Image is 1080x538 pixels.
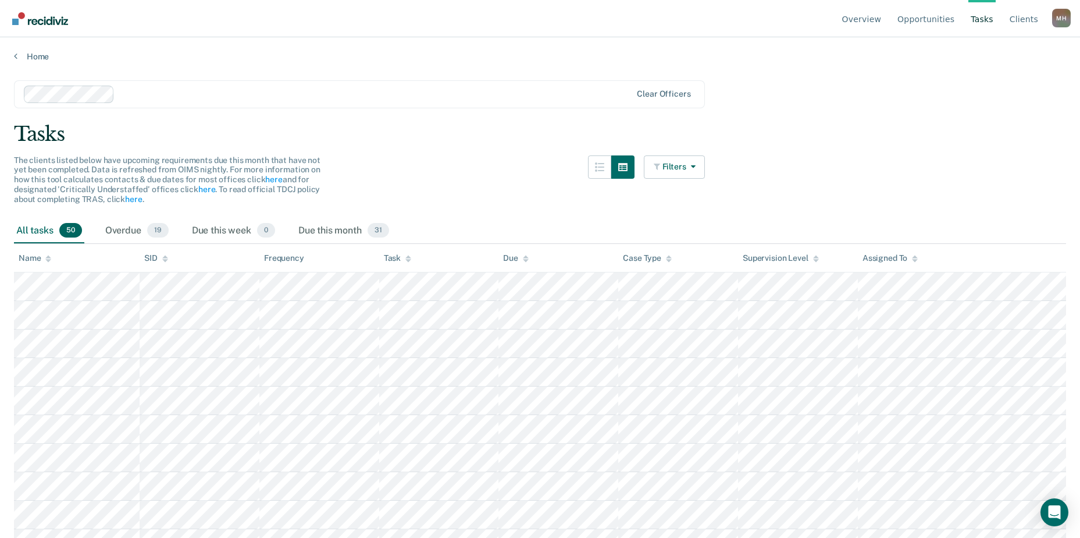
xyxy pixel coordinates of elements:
[1040,498,1068,526] div: Open Intercom Messenger
[147,223,169,238] span: 19
[384,253,411,263] div: Task
[296,218,391,244] div: Due this month31
[637,89,690,99] div: Clear officers
[1052,9,1071,27] div: M H
[125,194,142,204] a: here
[144,253,168,263] div: SID
[623,253,672,263] div: Case Type
[14,51,1066,62] a: Home
[257,223,275,238] span: 0
[1052,9,1071,27] button: Profile dropdown button
[14,122,1066,146] div: Tasks
[14,218,84,244] div: All tasks50
[264,253,304,263] div: Frequency
[14,155,320,204] span: The clients listed below have upcoming requirements due this month that have not yet been complet...
[12,12,68,25] img: Recidiviz
[265,175,282,184] a: here
[743,253,819,263] div: Supervision Level
[190,218,277,244] div: Due this week0
[198,185,215,194] a: here
[644,155,705,179] button: Filters
[59,223,82,238] span: 50
[503,253,529,263] div: Due
[862,253,918,263] div: Assigned To
[368,223,389,238] span: 31
[19,253,51,263] div: Name
[103,218,171,244] div: Overdue19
